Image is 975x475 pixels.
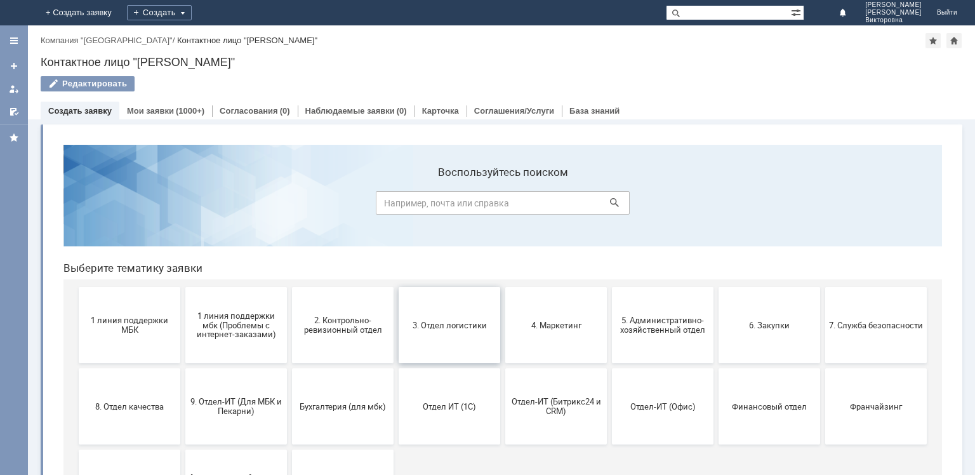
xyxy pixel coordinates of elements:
span: Финансовый отдел [669,267,763,276]
span: Франчайзинг [776,267,870,276]
a: Компания "[GEOGRAPHIC_DATA]" [41,36,173,45]
button: 8. Отдел качества [25,234,127,310]
button: 1 линия поддержки мбк (Проблемы с интернет-заказами) [132,152,234,229]
span: Отдел-ИТ (Офис) [562,267,656,276]
a: Мои заявки [4,79,24,99]
button: 7. Служба безопасности [772,152,873,229]
a: Мои заявки [127,106,174,116]
span: 7. Служба безопасности [776,185,870,195]
span: Расширенный поиск [791,6,804,18]
button: Финансовый отдел [665,234,767,310]
a: Создать заявку [4,56,24,76]
div: / [41,36,177,45]
div: Контактное лицо "[PERSON_NAME]" [41,56,962,69]
button: Бухгалтерия (для мбк) [239,234,340,310]
span: не актуален [242,348,336,358]
button: 5. Административно-хозяйственный отдел [559,152,660,229]
button: Отдел-ИТ (Битрикс24 и CRM) [452,234,554,310]
a: Наблюдаемые заявки [305,106,395,116]
div: Добавить в избранное [925,33,941,48]
div: (1000+) [176,106,204,116]
button: 1 линия поддержки МБК [25,152,127,229]
span: 8. Отдел качества [29,267,123,276]
a: Мои согласования [4,102,24,122]
span: 3. Отдел логистики [349,185,443,195]
label: Воспользуйтесь поиском [322,31,576,44]
button: 3. Отдел логистики [345,152,447,229]
span: 9. Отдел-ИТ (Для МБК и Пекарни) [136,262,230,281]
span: Бухгалтерия (для мбк) [242,267,336,276]
div: Сделать домашней страницей [946,33,962,48]
header: Выберите тематику заявки [10,127,889,140]
div: (0) [397,106,407,116]
span: 1 линия поддержки МБК [29,181,123,200]
button: Это соглашение не активно! [25,315,127,391]
button: 9. Отдел-ИТ (Для МБК и Пекарни) [132,234,234,310]
button: Отдел ИТ (1С) [345,234,447,310]
button: 2. Контрольно-ревизионный отдел [239,152,340,229]
span: Это соглашение не активно! [29,344,123,363]
div: Создать [127,5,192,20]
div: Контактное лицо "[PERSON_NAME]" [177,36,317,45]
a: Согласования [220,106,278,116]
a: Карточка [422,106,459,116]
span: [PERSON_NAME]. Услуги ИТ для МБК (оформляет L1) [136,338,230,367]
button: 4. Маркетинг [452,152,554,229]
a: Создать заявку [48,106,112,116]
span: [PERSON_NAME] [865,9,922,17]
a: Соглашения/Услуги [474,106,554,116]
span: 1 линия поддержки мбк (Проблемы с интернет-заказами) [136,176,230,204]
span: 2. Контрольно-ревизионный отдел [242,181,336,200]
button: [PERSON_NAME]. Услуги ИТ для МБК (оформляет L1) [132,315,234,391]
button: Франчайзинг [772,234,873,310]
span: Отдел-ИТ (Битрикс24 и CRM) [456,262,550,281]
a: База знаний [569,106,620,116]
span: 6. Закупки [669,185,763,195]
span: Викторовна [865,17,922,24]
span: [PERSON_NAME] [865,1,922,9]
button: Отдел-ИТ (Офис) [559,234,660,310]
span: 5. Административно-хозяйственный отдел [562,181,656,200]
span: Отдел ИТ (1С) [349,267,443,276]
button: 6. Закупки [665,152,767,229]
div: (0) [280,106,290,116]
button: не актуален [239,315,340,391]
input: Например, почта или справка [322,57,576,80]
span: 4. Маркетинг [456,185,550,195]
